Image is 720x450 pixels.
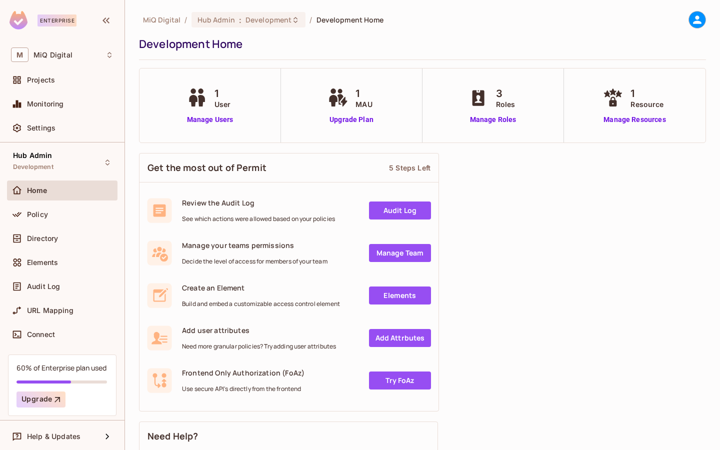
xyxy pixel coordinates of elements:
span: 3 [496,86,515,101]
span: User [214,99,231,109]
span: MAU [355,99,372,109]
span: Roles [496,99,515,109]
span: Home [27,186,47,194]
a: Manage Resources [600,114,668,125]
a: Manage Team [369,244,431,262]
span: Policy [27,210,48,218]
span: Need more granular policies? Try adding user attributes [182,342,336,350]
li: / [184,15,187,24]
span: the active workspace [143,15,180,24]
span: Need Help? [147,430,198,442]
span: Resource [630,99,663,109]
a: Upgrade Plan [325,114,377,125]
a: Elements [369,286,431,304]
a: Audit Log [369,201,431,219]
div: Enterprise [37,14,76,26]
a: Add Attrbutes [369,329,431,347]
span: : [238,16,242,24]
span: Decide the level of access for members of your team [182,257,327,265]
img: SReyMgAAAABJRU5ErkJggg== [9,11,27,29]
div: Development Home [139,36,701,51]
span: Create an Element [182,283,340,292]
span: Hub Admin [197,15,235,24]
div: 5 Steps Left [389,163,430,172]
span: M [11,47,28,62]
a: Manage Roles [466,114,520,125]
span: URL Mapping [27,306,73,314]
span: Build and embed a customizable access control element [182,300,340,308]
span: Development Home [316,15,384,24]
li: / [309,15,312,24]
span: Workspace: MiQ Digital [33,51,72,59]
span: Development [13,163,53,171]
span: Help & Updates [27,432,80,440]
span: Frontend Only Authorization (FoAz) [182,368,304,377]
span: Development [245,15,291,24]
span: Monitoring [27,100,64,108]
span: Use secure API's directly from the frontend [182,385,304,393]
button: Upgrade [16,391,65,407]
span: Manage your teams permissions [182,240,327,250]
span: Add user attributes [182,325,336,335]
a: Try FoAz [369,371,431,389]
span: Get the most out of Permit [147,161,266,174]
span: Elements [27,258,58,266]
span: 1 [214,86,231,101]
span: Settings [27,124,55,132]
span: Audit Log [27,282,60,290]
span: Projects [27,76,55,84]
span: Directory [27,234,58,242]
span: Review the Audit Log [182,198,335,207]
span: Connect [27,330,55,338]
span: 1 [355,86,372,101]
span: See which actions were allowed based on your policies [182,215,335,223]
a: Manage Users [184,114,236,125]
span: Hub Admin [13,151,52,159]
div: 60% of Enterprise plan used [16,363,106,372]
span: 1 [630,86,663,101]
